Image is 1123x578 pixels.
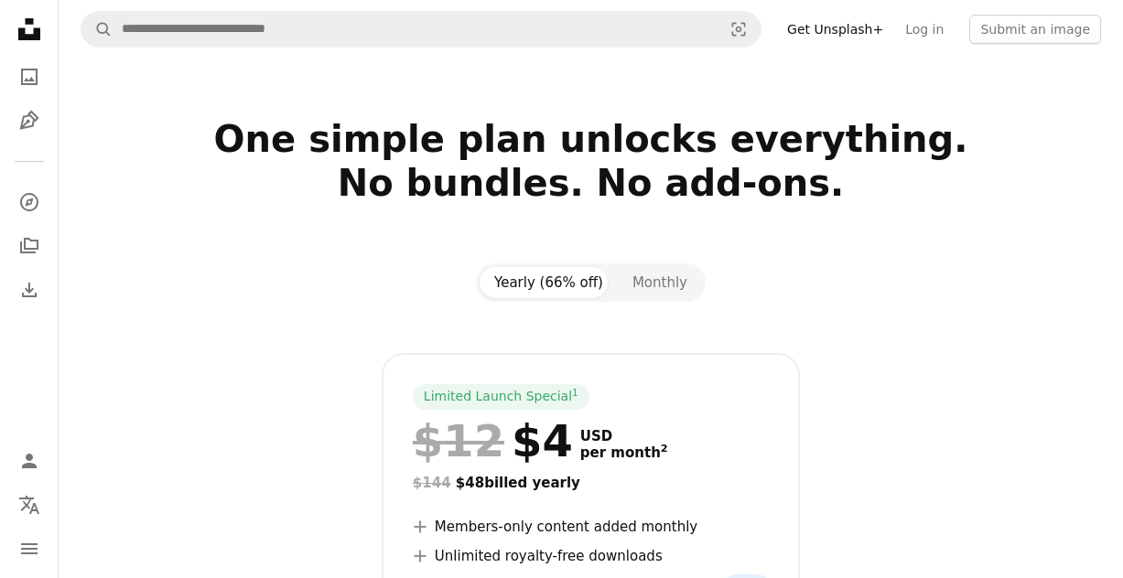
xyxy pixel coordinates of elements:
[11,272,48,308] a: Download History
[81,117,1101,249] h2: One simple plan unlocks everything. No bundles. No add-ons.
[580,444,668,461] span: per month
[657,444,672,461] a: 2
[580,428,668,444] span: USD
[568,388,582,406] a: 1
[413,545,769,567] li: Unlimited royalty-free downloads
[618,267,702,298] button: Monthly
[11,530,48,567] button: Menu
[11,59,48,95] a: Photos
[572,387,578,398] sup: 1
[11,487,48,523] button: Language
[413,417,504,465] span: $12
[776,15,894,44] a: Get Unsplash+
[969,15,1101,44] button: Submit an image
[413,472,769,494] div: $48 billed yearly
[413,516,769,538] li: Members-only content added monthly
[11,228,48,264] a: Collections
[894,15,955,44] a: Log in
[11,184,48,220] a: Explore
[11,102,48,139] a: Illustrations
[413,475,451,491] span: $144
[413,384,589,410] div: Limited Launch Special
[480,267,618,298] button: Yearly (66% off)
[661,443,668,455] sup: 2
[81,11,761,48] form: Find visuals sitewide
[413,417,573,465] div: $4
[11,443,48,479] a: Log in / Sign up
[81,12,113,47] button: Search Unsplash
[717,12,761,47] button: Visual search
[11,11,48,51] a: Home — Unsplash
